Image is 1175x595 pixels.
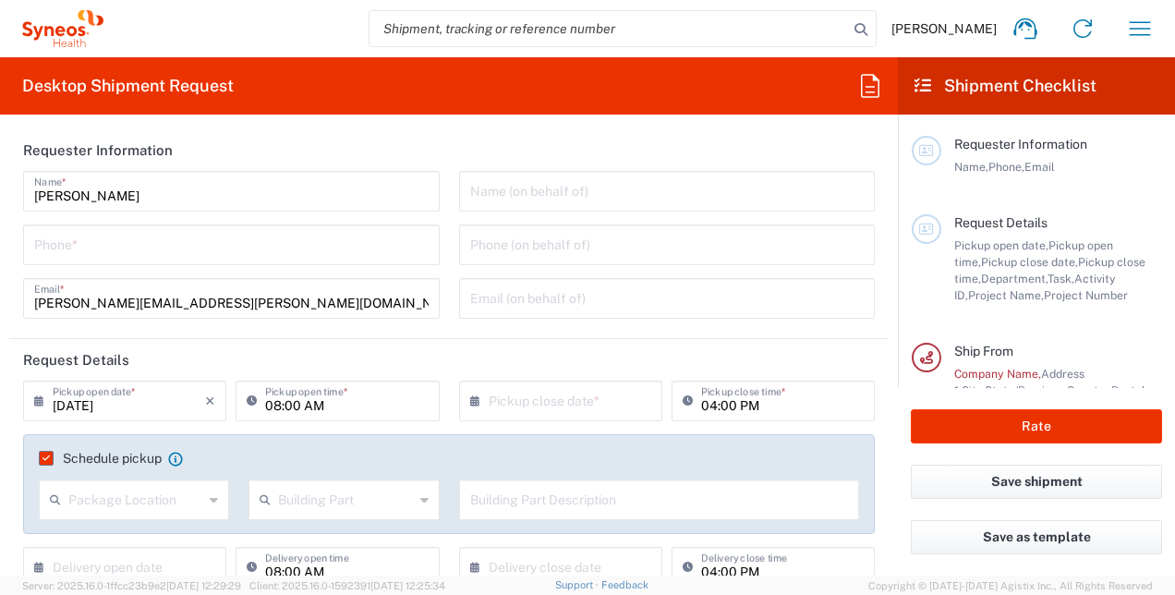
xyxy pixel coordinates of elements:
[868,577,1153,594] span: Copyright © [DATE]-[DATE] Agistix Inc., All Rights Reserved
[1048,272,1074,285] span: Task,
[555,579,601,590] a: Support
[985,383,1067,397] span: State/Province,
[39,451,162,466] label: Schedule pickup
[962,383,985,397] span: City,
[891,20,997,37] span: [PERSON_NAME]
[1067,383,1111,397] span: Country,
[954,238,1048,252] span: Pickup open date,
[911,465,1162,499] button: Save shipment
[1044,288,1128,302] span: Project Number
[601,579,648,590] a: Feedback
[954,344,1013,358] span: Ship From
[954,367,1041,381] span: Company Name,
[911,409,1162,443] button: Rate
[23,141,173,160] h2: Requester Information
[988,160,1024,174] span: Phone,
[23,351,129,370] h2: Request Details
[1024,160,1055,174] span: Email
[370,580,445,591] span: [DATE] 12:25:34
[166,580,241,591] span: [DATE] 12:29:29
[954,137,1087,152] span: Requester Information
[981,272,1048,285] span: Department,
[22,75,234,97] h2: Desktop Shipment Request
[981,255,1078,269] span: Pickup close date,
[369,11,848,46] input: Shipment, tracking or reference number
[205,386,215,416] i: ×
[249,580,445,591] span: Client: 2025.16.0-1592391
[968,288,1044,302] span: Project Name,
[954,215,1048,230] span: Request Details
[22,580,241,591] span: Server: 2025.16.0-1ffcc23b9e2
[911,520,1162,554] button: Save as template
[954,160,988,174] span: Name,
[915,75,1096,97] h2: Shipment Checklist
